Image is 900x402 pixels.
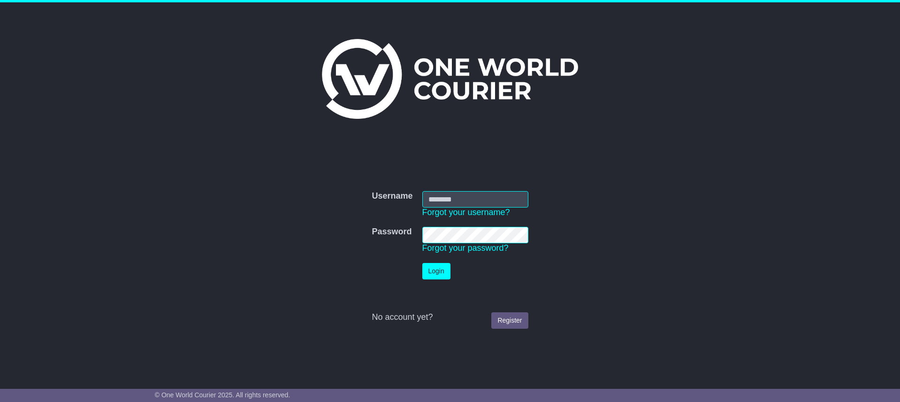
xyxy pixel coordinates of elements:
label: Password [372,227,412,237]
button: Login [422,263,450,279]
img: One World [322,39,578,119]
a: Forgot your username? [422,208,510,217]
a: Forgot your password? [422,243,509,253]
div: No account yet? [372,312,528,323]
label: Username [372,191,412,201]
a: Register [491,312,528,329]
span: © One World Courier 2025. All rights reserved. [155,391,290,399]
